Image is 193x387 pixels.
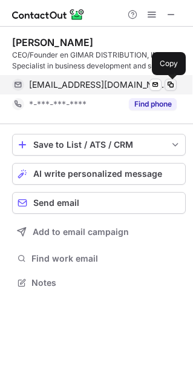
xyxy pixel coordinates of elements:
span: Find work email [31,253,181,264]
button: Send email [12,192,186,214]
button: Find work email [12,250,186,267]
span: Notes [31,277,181,288]
button: Reveal Button [129,98,177,110]
span: [EMAIL_ADDRESS][DOMAIN_NAME] [29,79,168,90]
button: save-profile-one-click [12,134,186,156]
img: ContactOut v5.3.10 [12,7,85,22]
span: Send email [33,198,79,208]
span: Add to email campaign [33,227,129,237]
div: Save to List / ATS / CRM [33,140,165,150]
div: [PERSON_NAME] [12,36,93,48]
button: Add to email campaign [12,221,186,243]
span: AI write personalized message [33,169,162,179]
div: CEO/Founder en GIMAR DISTRIBUTION, INC. Specialist in business development and supply chain support. [12,50,186,71]
button: Notes [12,274,186,291]
button: AI write personalized message [12,163,186,185]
